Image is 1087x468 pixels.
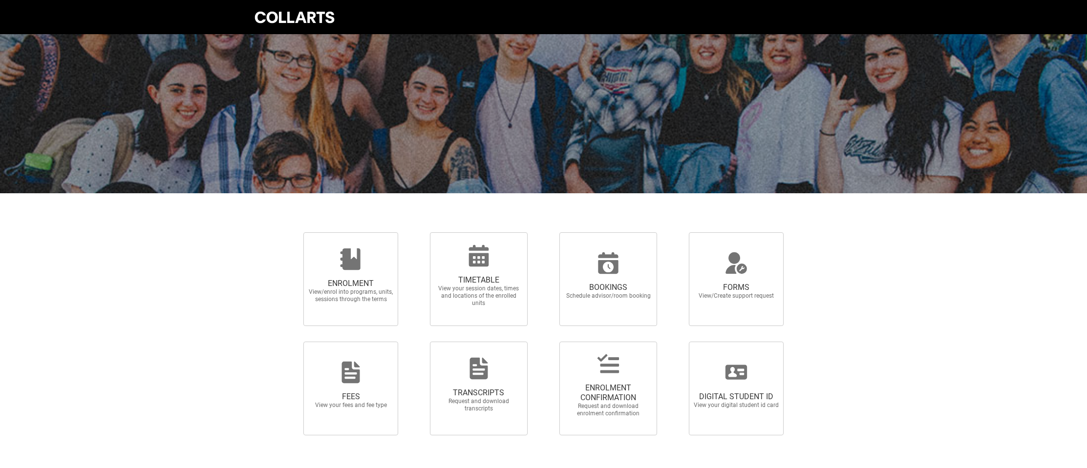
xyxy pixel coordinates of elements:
span: DIGITAL STUDENT ID [693,392,779,402]
span: Request and download transcripts [436,398,522,412]
span: ENROLMENT CONFIRMATION [565,383,651,403]
span: Schedule advisor/room booking [565,292,651,300]
span: View your fees and fee type [308,402,394,409]
span: FORMS [693,283,779,292]
span: View your session dates, times and locations of the enrolled units [436,285,522,307]
button: User Profile [829,16,834,17]
span: Request and download enrolment confirmation [565,403,651,417]
span: BOOKINGS [565,283,651,292]
span: View/enrol into programs, units, sessions through the terms [308,288,394,303]
span: View your digital student id card [693,402,779,409]
span: FEES [308,392,394,402]
span: View/Create support request [693,292,779,300]
span: TIMETABLE [436,275,522,285]
span: TRANSCRIPTS [436,388,522,398]
span: ENROLMENT [308,279,394,288]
